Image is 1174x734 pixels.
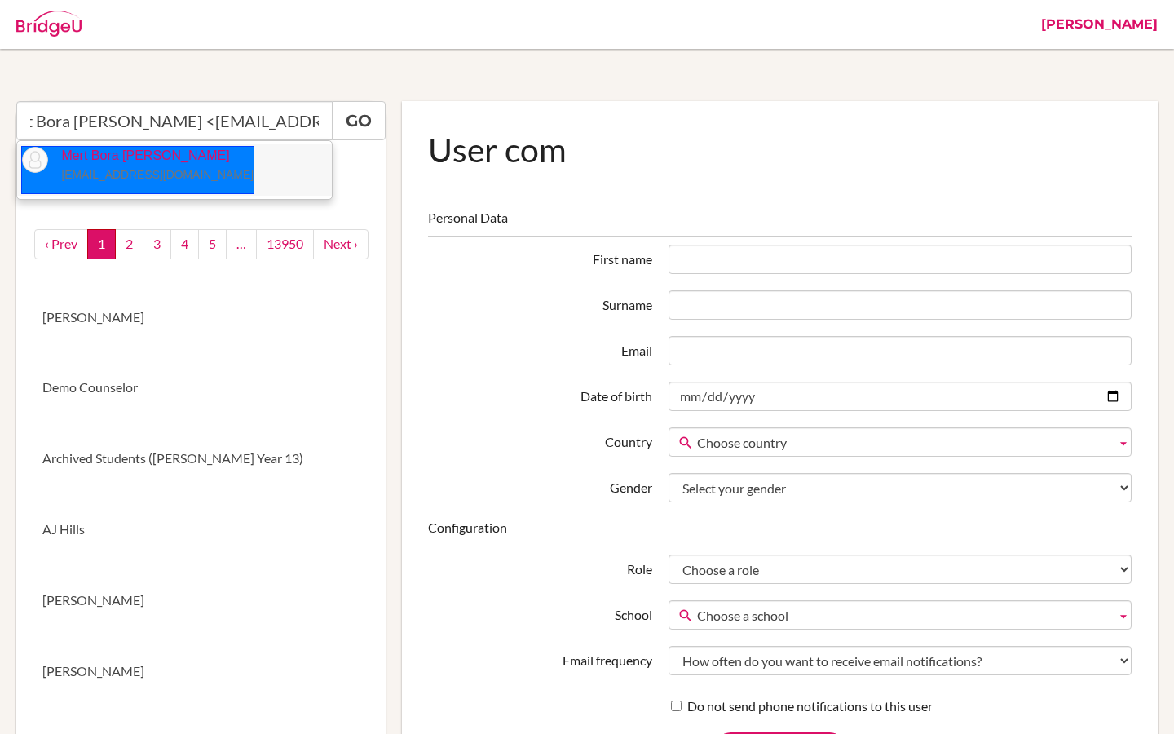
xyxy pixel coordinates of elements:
label: Do not send phone notifications to this user [671,697,933,716]
a: ‹ Prev [34,229,88,259]
label: Country [420,427,660,452]
a: New User [16,140,386,211]
label: Gender [420,473,660,497]
a: … [226,229,257,259]
label: Email frequency [420,646,660,670]
a: 4 [170,229,199,259]
label: First name [420,245,660,269]
legend: Configuration [428,519,1132,546]
a: Go [332,101,386,140]
a: AJ Hills [16,494,386,565]
label: Surname [420,290,660,315]
a: next [313,229,369,259]
a: 5 [198,229,227,259]
label: Role [420,555,660,579]
a: Demo Counselor [16,352,386,423]
h1: User com [428,127,1132,172]
span: Choose a school [697,601,1110,630]
a: Archived Students ([PERSON_NAME] Year 13) [16,423,386,494]
a: [PERSON_NAME] [16,636,386,707]
input: Quicksearch user [16,101,333,140]
a: 2 [115,229,143,259]
a: [PERSON_NAME] [16,565,386,636]
label: Email [420,336,660,360]
span: Choose country [697,428,1110,458]
p: Mert Bora [PERSON_NAME] [48,147,254,184]
a: 1 [87,229,116,259]
img: Bridge-U [16,11,82,37]
small: [EMAIL_ADDRESS][DOMAIN_NAME] [61,168,254,181]
img: thumb_default-9baad8e6c595f6d87dbccf3bc005204999cb094ff98a76d4c88bb8097aa52fd3.png [22,147,48,173]
a: 13950 [256,229,314,259]
legend: Personal Data [428,209,1132,237]
input: Do not send phone notifications to this user [671,701,682,711]
a: 3 [143,229,171,259]
label: Date of birth [420,382,660,406]
a: [PERSON_NAME] [16,282,386,353]
label: School [420,600,660,625]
